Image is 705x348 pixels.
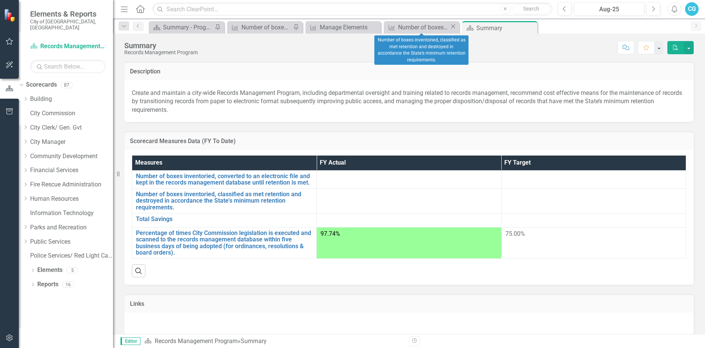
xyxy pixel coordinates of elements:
td: Double-Click to Edit Right Click for Context Menu [132,188,317,213]
div: Number of boxes inventoried, converted to an electronic file and kept in the records management d... [241,23,291,32]
div: 16 [62,281,74,288]
td: Double-Click to Edit Right Click for Context Menu [132,213,317,227]
input: Search Below... [30,60,105,73]
a: City Clerk/ Gen. Gvt [30,124,113,132]
span: Search [523,6,539,12]
a: Number of boxes inventoried, converted to an electronic file and kept in the records management d... [136,173,313,186]
a: City Manager [30,138,113,147]
a: Parks and Recreation [30,223,113,232]
a: Elements [37,266,63,275]
a: Scorecards [26,81,57,89]
a: Information Technology [30,209,113,218]
a: Records Management Program [155,337,238,345]
h3: Description [130,68,688,75]
div: Summary [241,337,267,345]
a: Percentage of times City Commission legislation is executed and scanned to the records management... [136,230,313,256]
div: 5 [66,267,78,273]
button: Search [513,4,550,14]
h3: Links [130,301,688,307]
a: Number of boxes inventoried, classified as met retention and destroyed in accordance the State’s ... [386,23,450,32]
td: Double-Click to Edit Right Click for Context Menu [132,170,317,188]
div: Summary [476,23,536,33]
a: Fire Rescue Administration [30,180,113,189]
a: Public Services [30,238,113,246]
a: Records Management Program [30,42,105,51]
a: Number of boxes inventoried, classified as met retention and destroyed in accordance the State’s ... [136,191,313,211]
a: City Commission [30,109,113,118]
a: Total Savings [136,216,313,223]
a: Summary - Program Description (1300) [151,23,213,32]
div: Summary - Program Description (1300) [163,23,213,32]
td: Double-Click to Edit Right Click for Context Menu [132,227,317,258]
small: City of [GEOGRAPHIC_DATA], [GEOGRAPHIC_DATA] [30,18,105,31]
a: Police Services/ Red Light Camera Program [30,252,113,260]
div: Records Management Program [124,50,198,55]
div: 87 [61,82,73,88]
h3: Scorecard Measures Data (FY To Date) [130,138,688,145]
div: Manage Elements [320,23,379,32]
a: Building [30,95,113,104]
div: Summary [124,41,198,50]
div: Aug-25 [577,5,642,14]
button: Aug-25 [574,2,644,16]
button: CG [685,2,699,16]
span: Editor [121,337,140,345]
input: Search ClearPoint... [153,3,552,16]
a: Manage Elements [307,23,379,32]
span: 75.00% [505,230,525,237]
img: ClearPoint Strategy [4,9,17,22]
a: Number of boxes inventoried, converted to an electronic file and kept in the records management d... [229,23,291,32]
div: Number of boxes inventoried, classified as met retention and destroyed in accordance the State’s ... [374,35,468,65]
div: Number of boxes inventoried, classified as met retention and destroyed in accordance the State’s ... [398,23,450,32]
a: Human Resources [30,195,113,203]
span: 97.74% [320,230,340,237]
p: Create and maintain a city-wide Records Management Program, including departmental oversight and ... [132,87,686,115]
a: Reports [37,280,58,289]
a: Community Development [30,152,113,161]
div: » [144,337,403,346]
a: Financial Services [30,166,113,175]
span: Elements & Reports [30,9,105,18]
